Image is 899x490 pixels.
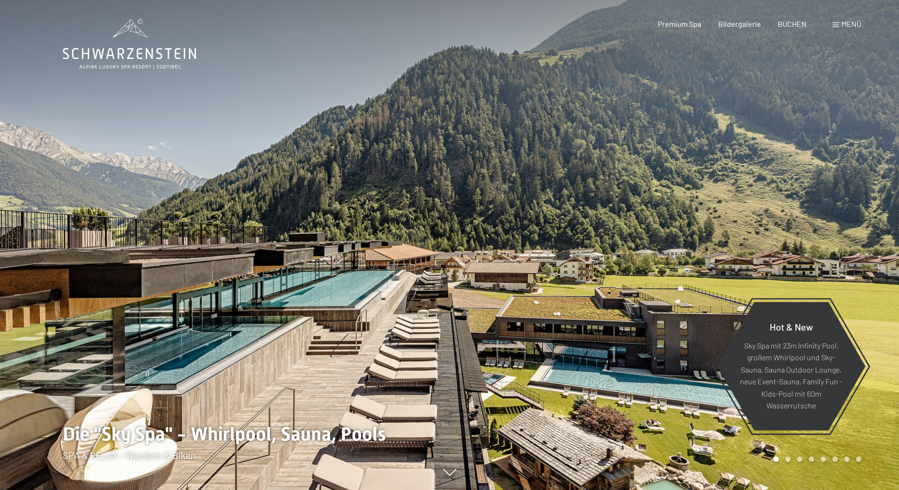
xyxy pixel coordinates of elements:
p: Sky Spa mit 23m Infinity Pool, großem Whirlpool und Sky-Sauna, Sauna Outdoor Lounge, neue Event-S... [740,339,842,412]
div: Carousel Pagination [770,457,861,462]
div: Carousel Page 1 (Current Slide) [773,457,779,462]
div: Carousel Page 4 [809,457,814,462]
div: Carousel Page 7 [844,457,849,462]
span: Hot & New [770,321,813,332]
a: Premium Spa [658,19,701,28]
a: BUCHEN [778,19,807,28]
div: Carousel Page 6 [832,457,838,462]
div: Carousel Page 5 [821,457,826,462]
div: Carousel Page 3 [797,457,802,462]
a: Bildergalerie [718,19,761,28]
span: Menü [841,19,861,28]
div: Carousel Page 8 [856,457,861,462]
div: Carousel Page 2 [785,457,790,462]
a: Hot & New Sky Spa mit 23m Infinity Pool, großem Whirlpool und Sky-Sauna, Sauna Outdoor Lounge, ne... [716,301,866,431]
